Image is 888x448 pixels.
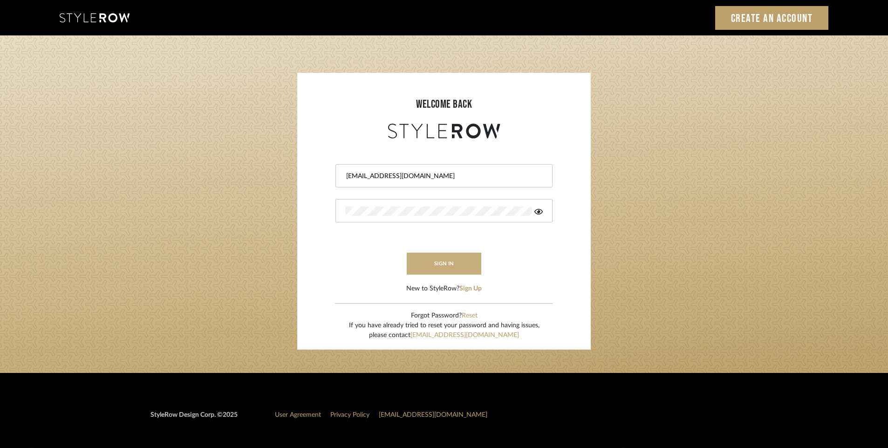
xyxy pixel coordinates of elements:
[349,321,540,340] div: If you have already tried to reset your password and having issues, please contact
[349,311,540,321] div: Forgot Password?
[459,284,482,294] button: Sign Up
[330,412,369,418] a: Privacy Policy
[406,284,482,294] div: New to StyleRow?
[379,412,487,418] a: [EMAIL_ADDRESS][DOMAIN_NAME]
[715,6,829,30] a: Create an Account
[462,311,478,321] button: Reset
[275,412,321,418] a: User Agreement
[410,332,519,338] a: [EMAIL_ADDRESS][DOMAIN_NAME]
[345,172,540,181] input: Email Address
[307,96,581,113] div: welcome back
[407,253,481,275] button: sign in
[150,410,238,427] div: StyleRow Design Corp. ©2025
